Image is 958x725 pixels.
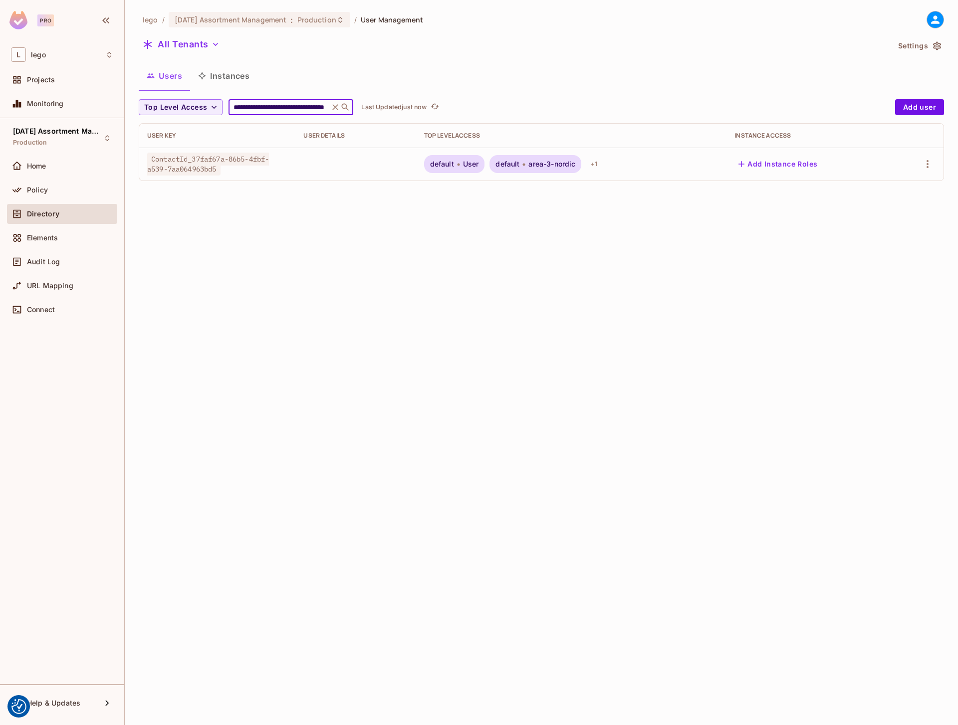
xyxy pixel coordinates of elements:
div: Instance Access [734,132,884,140]
span: default [495,160,519,168]
span: Directory [27,210,59,218]
li: / [354,15,357,24]
span: User Management [361,15,423,24]
span: Policy [27,186,48,194]
span: Audit Log [27,258,60,266]
span: Home [27,162,46,170]
span: Monitoring [27,100,64,108]
span: Help & Updates [27,699,80,707]
button: Settings [894,38,944,54]
div: Pro [37,14,54,26]
span: Production [297,15,336,24]
img: SReyMgAAAABJRU5ErkJggg== [9,11,27,29]
button: All Tenants [139,36,224,52]
span: Connect [27,306,55,314]
button: Users [139,63,190,88]
span: ContactId_37faf67a-86b5-4fbf-a539-7aa064963bd5 [147,153,269,176]
span: Elements [27,234,58,242]
button: Add Instance Roles [734,156,821,172]
button: refresh [429,101,441,113]
span: [DATE] Assortment Management [175,15,287,24]
div: Top Level Access [424,132,719,140]
div: + 1 [586,156,601,172]
button: Top Level Access [139,99,223,115]
button: Instances [190,63,257,88]
span: User [463,160,479,168]
button: Add user [895,99,944,115]
img: Revisit consent button [11,699,26,714]
span: Click to refresh data [427,101,441,113]
span: area-3-nordic [528,160,575,168]
span: Workspace: lego [31,51,46,59]
li: / [162,15,165,24]
span: default [430,160,454,168]
span: the active workspace [143,15,158,24]
div: User Key [147,132,287,140]
p: Last Updated just now [361,103,427,111]
span: Projects [27,76,55,84]
span: L [11,47,26,62]
span: Top Level Access [144,101,207,114]
div: User Details [303,132,408,140]
span: : [290,16,293,24]
span: refresh [431,102,439,112]
button: Consent Preferences [11,699,26,714]
span: [DATE] Assortment Management [13,127,103,135]
span: Production [13,139,47,147]
span: URL Mapping [27,282,73,290]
